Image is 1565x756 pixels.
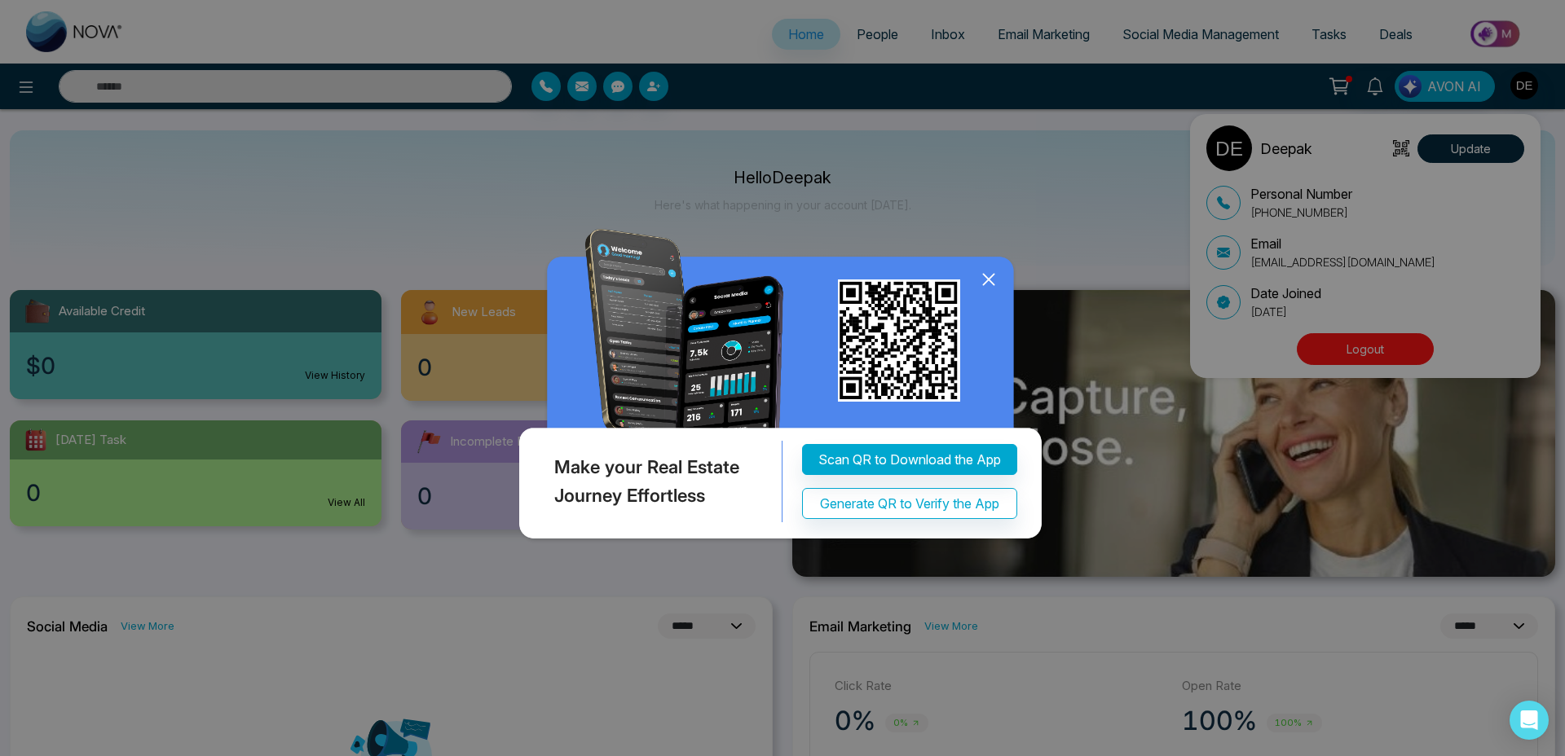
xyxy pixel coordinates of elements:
[838,279,960,402] img: qr_for_download_app.png
[802,444,1017,475] button: Scan QR to Download the App
[1510,701,1549,740] div: Open Intercom Messenger
[515,229,1050,546] img: QRModal
[802,488,1017,519] button: Generate QR to Verify the App
[515,441,782,522] div: Make your Real Estate Journey Effortless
